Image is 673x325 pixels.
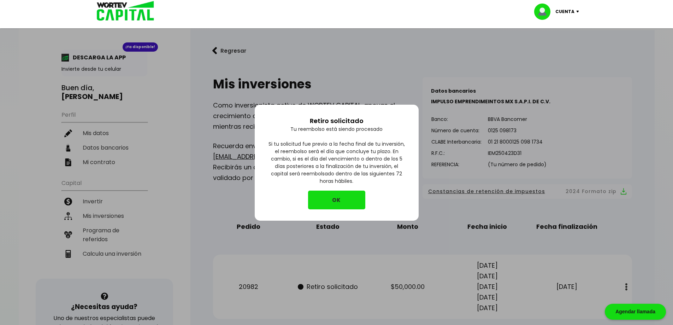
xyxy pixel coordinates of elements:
[308,191,365,209] button: OK
[534,4,555,20] img: profile-image
[310,116,364,126] p: Retiro solicitado
[605,304,666,320] div: Agendar llamada
[266,126,407,191] p: Tu reembolso está siendo procesado Si tu solicitud fue previo a la fecha final de tu inversión, e...
[574,11,584,13] img: icon-down
[555,6,574,17] p: Cuenta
